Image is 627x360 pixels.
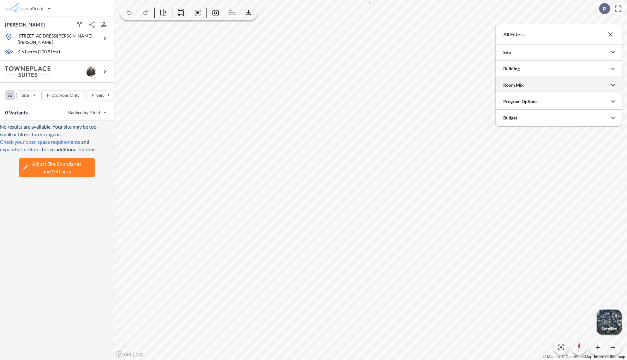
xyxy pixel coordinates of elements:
[562,355,592,359] a: OpenStreetMap
[63,107,110,118] button: Ranked by Yield
[5,21,45,28] p: [PERSON_NAME]
[5,109,28,116] p: 0 Variants
[503,31,525,38] p: All Filters
[116,351,143,358] a: Mapbox homepage
[503,115,517,121] p: Budget
[503,49,511,55] p: Site
[18,49,60,55] p: 4.61 acres ( 200,916 sf)
[32,160,82,175] span: Adjust Site Boundaries and Setbacks
[597,310,622,335] button: Switcher ImageSatellite
[41,90,85,100] button: Prototypes Only
[47,92,80,98] p: Prototypes Only
[16,90,40,100] button: Site
[503,66,520,72] p: Building
[22,92,29,98] p: Site
[5,66,51,77] img: BrandImage
[503,98,537,105] p: Program Options
[543,355,561,359] a: Mapbox
[90,109,100,116] span: Yield
[594,355,625,359] a: Improve this map
[18,33,99,45] p: [STREET_ADDRESS][PERSON_NAME][PERSON_NAME]
[86,67,96,77] img: user logo
[92,92,109,98] p: Program
[86,90,120,100] button: Program
[602,326,617,331] p: Satellite
[597,310,622,335] img: Switcher Image
[603,6,606,12] p: P
[19,158,95,177] button: Adjust Site Boundariesand Setbacks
